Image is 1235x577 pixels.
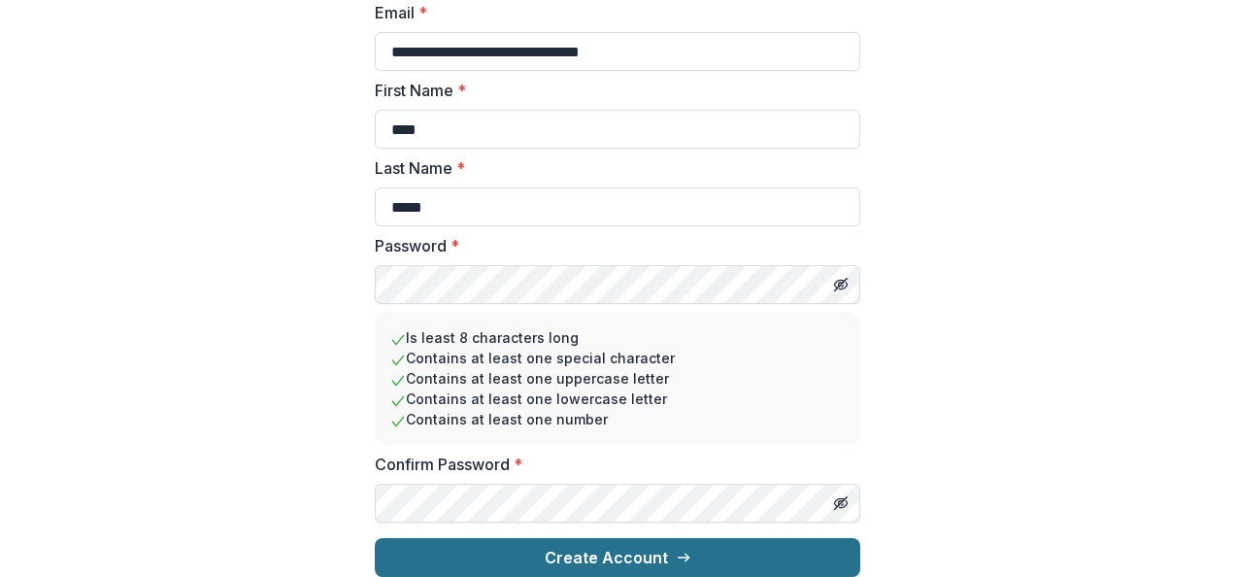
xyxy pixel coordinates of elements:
button: Create Account [375,538,860,577]
label: Last Name [375,156,849,180]
label: Password [375,234,849,257]
li: Contains at least one uppercase letter [390,368,845,389]
li: Contains at least one lowercase letter [390,389,845,409]
li: Contains at least one special character [390,348,845,368]
label: First Name [375,79,849,102]
label: Confirm Password [375,453,849,476]
li: Contains at least one number [390,409,845,429]
label: Email [375,1,849,24]
button: Toggle password visibility [825,488,856,519]
button: Toggle password visibility [825,269,856,300]
li: Is least 8 characters long [390,327,845,348]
